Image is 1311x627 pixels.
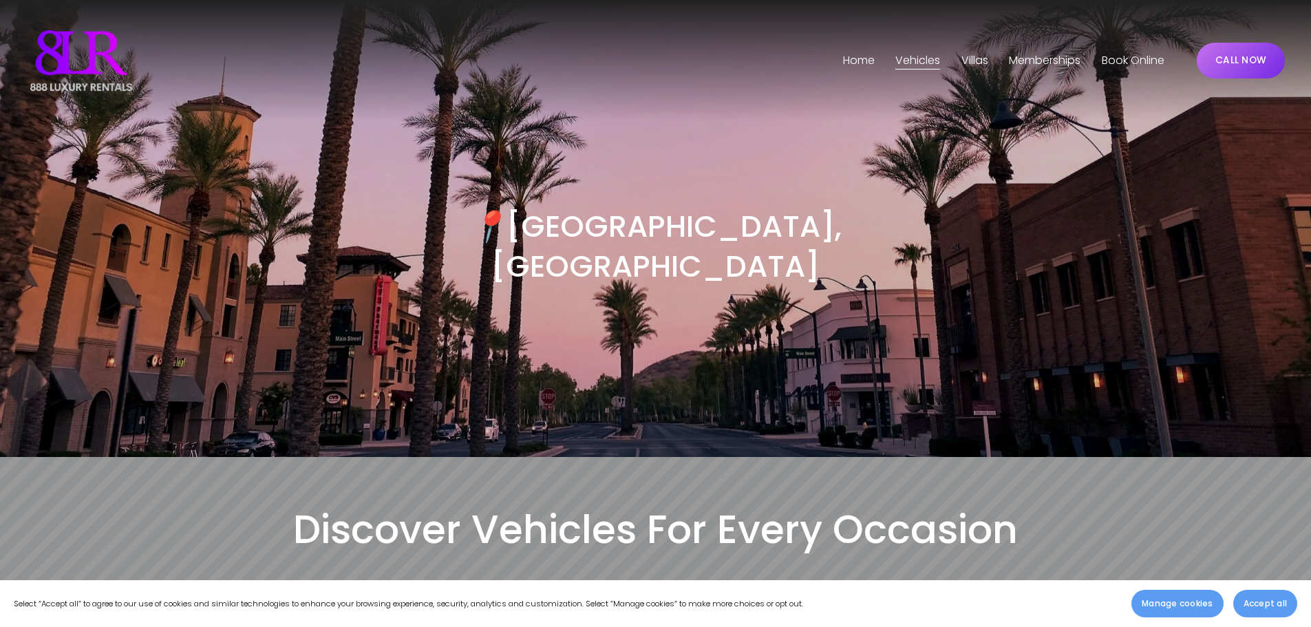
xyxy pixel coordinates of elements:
[26,504,1285,555] h2: Discover Vehicles For Every Occasion
[1142,597,1213,610] span: Manage cookies
[961,51,988,71] span: Villas
[895,51,940,71] span: Vehicles
[1244,597,1287,610] span: Accept all
[14,597,803,611] p: Select “Accept all” to agree to our use of cookies and similar technologies to enhance your brows...
[26,26,136,95] img: Luxury Car &amp; Home Rentals For Every Occasion
[895,50,940,72] a: folder dropdown
[1233,590,1297,617] button: Accept all
[1197,43,1285,78] a: CALL NOW
[469,205,507,247] em: 📍
[341,206,970,286] h3: [GEOGRAPHIC_DATA], [GEOGRAPHIC_DATA]
[1102,50,1164,72] a: Book Online
[1131,590,1223,617] button: Manage cookies
[1009,50,1080,72] a: Memberships
[961,50,988,72] a: folder dropdown
[843,50,875,72] a: Home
